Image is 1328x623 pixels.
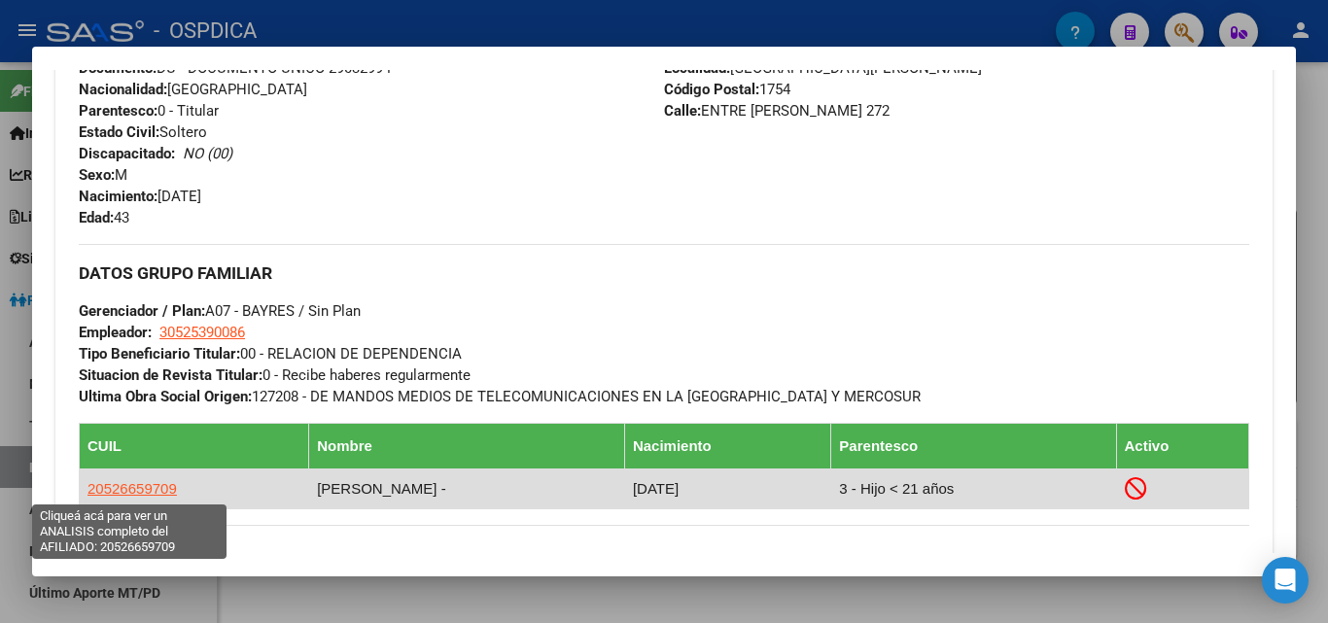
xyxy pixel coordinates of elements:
span: A07 - BAYRES / Sin Plan [79,302,361,320]
td: [DATE] [624,469,830,508]
strong: Edad: [79,209,114,226]
strong: Discapacitado: [79,145,175,162]
span: 127208 - DE MANDOS MEDIOS DE TELECOMUNICACIONES EN LA [GEOGRAPHIC_DATA] Y MERCOSUR [79,388,921,405]
span: 30525390086 [159,324,245,341]
span: [DATE] [79,188,201,205]
strong: Código Postal: [664,81,759,98]
strong: Parentesco: [79,102,157,120]
strong: Ultima Obra Social Origen: [79,388,252,405]
strong: Gerenciador / Plan: [79,302,205,320]
strong: Nacimiento: [79,188,157,205]
strong: Estado Civil: [79,123,159,141]
div: Open Intercom Messenger [1262,557,1309,604]
span: 20526659709 [87,480,177,497]
th: CUIL [80,424,309,469]
h3: DATOS GRUPO FAMILIAR [79,262,1249,284]
span: 43 [79,209,129,226]
th: Nacimiento [624,424,830,469]
span: Soltero [79,123,207,141]
strong: Tipo Beneficiario Titular: [79,345,240,363]
th: Parentesco [831,424,1116,469]
span: 0 - Titular [79,102,219,120]
th: Nombre [309,424,625,469]
span: M [79,166,127,184]
strong: Calle: [664,102,701,120]
th: Activo [1116,424,1249,469]
i: NO (00) [183,145,232,162]
span: [GEOGRAPHIC_DATA] [79,81,307,98]
td: 3 - Hijo < 21 años [831,469,1116,508]
strong: Empleador: [79,324,152,341]
strong: Nacionalidad: [79,81,167,98]
span: ENTRE [PERSON_NAME] 272 [664,102,890,120]
strong: Situacion de Revista Titular: [79,366,262,384]
span: 0 - Recibe haberes regularmente [79,366,471,384]
span: 00 - RELACION DE DEPENDENCIA [79,345,462,363]
span: 1754 [664,81,790,98]
strong: Sexo: [79,166,115,184]
td: [PERSON_NAME] - [309,469,625,508]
